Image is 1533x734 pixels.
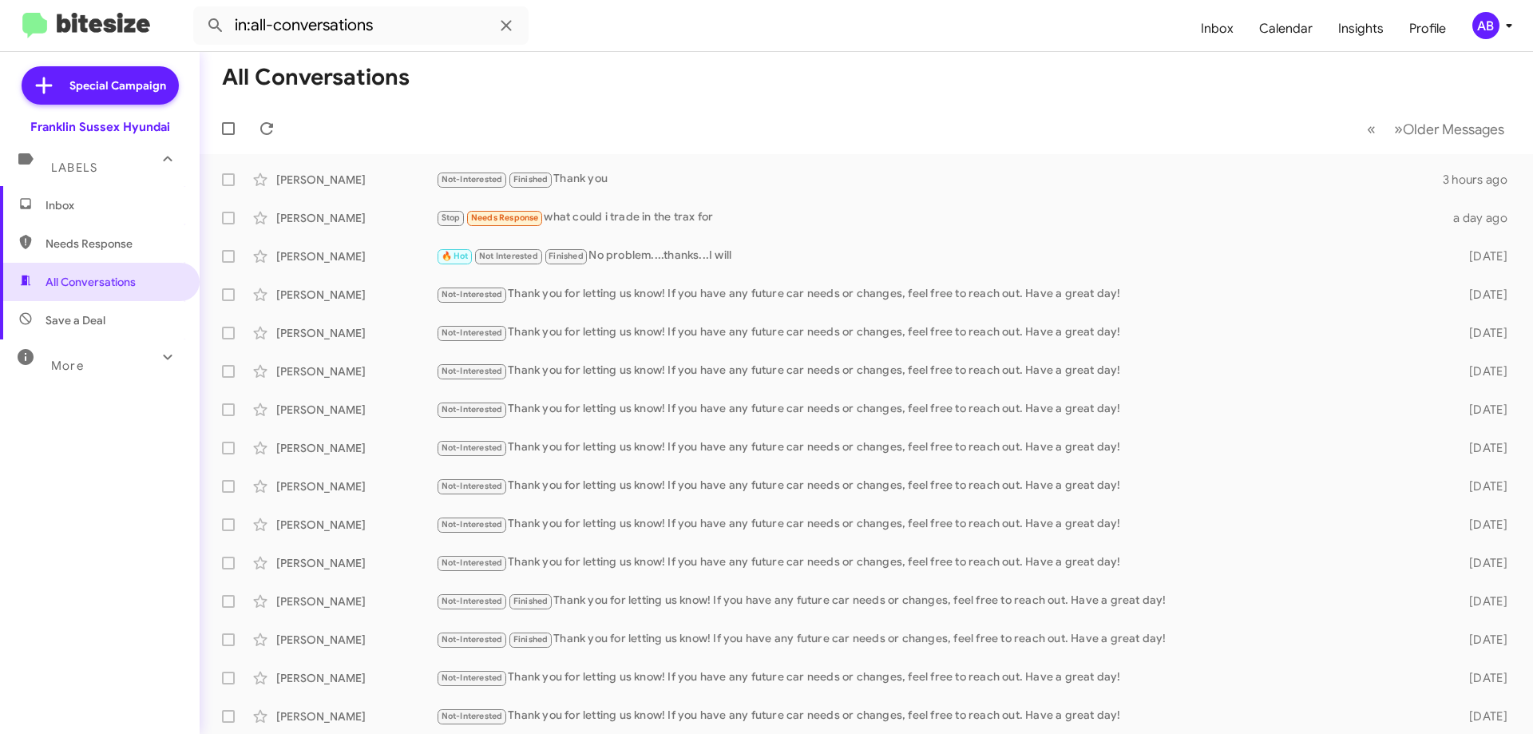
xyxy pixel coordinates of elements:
[513,174,549,184] span: Finished
[1444,517,1520,533] div: [DATE]
[436,438,1444,457] div: Thank you for letting us know! If you have any future car needs or changes, feel free to reach ou...
[1246,6,1325,52] a: Calendar
[1444,210,1520,226] div: a day ago
[193,6,529,45] input: Search
[436,285,1444,304] div: Thank you for letting us know! If you have any future car needs or changes, feel free to reach ou...
[46,274,136,290] span: All Conversations
[1444,593,1520,609] div: [DATE]
[46,197,181,213] span: Inbox
[30,119,170,135] div: Franklin Sussex Hyundai
[1472,12,1499,39] div: AB
[276,555,436,571] div: [PERSON_NAME]
[22,66,179,105] a: Special Campaign
[436,592,1444,610] div: Thank you for letting us know! If you have any future car needs or changes, feel free to reach ou...
[46,312,105,328] span: Save a Deal
[1188,6,1246,52] a: Inbox
[276,287,436,303] div: [PERSON_NAME]
[442,442,503,453] span: Not-Interested
[1325,6,1396,52] a: Insights
[276,440,436,456] div: [PERSON_NAME]
[442,404,503,415] span: Not-Interested
[276,593,436,609] div: [PERSON_NAME]
[1444,363,1520,379] div: [DATE]
[436,323,1444,342] div: Thank you for letting us know! If you have any future car needs or changes, feel free to reach ou...
[1367,119,1376,139] span: «
[436,553,1444,572] div: Thank you for letting us know! If you have any future car needs or changes, feel free to reach ou...
[442,251,469,261] span: 🔥 Hot
[436,208,1444,227] div: what could i trade in the trax for
[1443,172,1520,188] div: 3 hours ago
[1384,113,1514,145] button: Next
[436,400,1444,419] div: Thank you for letting us know! If you have any future car needs or changes, feel free to reach ou...
[442,711,503,721] span: Not-Interested
[222,65,410,90] h1: All Conversations
[276,210,436,226] div: [PERSON_NAME]
[436,707,1444,725] div: Thank you for letting us know! If you have any future car needs or changes, feel free to reach ou...
[51,161,97,175] span: Labels
[513,596,549,606] span: Finished
[276,402,436,418] div: [PERSON_NAME]
[442,634,503,645] span: Not-Interested
[1358,113,1514,145] nav: Page navigation example
[1444,555,1520,571] div: [DATE]
[436,247,1444,265] div: No problem....thanks...I will
[1403,121,1504,138] span: Older Messages
[1444,402,1520,418] div: [DATE]
[442,212,461,223] span: Stop
[1444,670,1520,686] div: [DATE]
[471,212,539,223] span: Needs Response
[1444,287,1520,303] div: [DATE]
[436,669,1444,687] div: Thank you for letting us know! If you have any future car needs or changes, feel free to reach ou...
[276,632,436,648] div: [PERSON_NAME]
[1444,478,1520,494] div: [DATE]
[1459,12,1515,39] button: AB
[442,519,503,530] span: Not-Interested
[276,517,436,533] div: [PERSON_NAME]
[442,596,503,606] span: Not-Interested
[1444,708,1520,724] div: [DATE]
[479,251,538,261] span: Not Interested
[276,363,436,379] div: [PERSON_NAME]
[436,515,1444,534] div: Thank you for letting us know! If you have any future car needs or changes, feel free to reach ou...
[436,630,1444,649] div: Thank you for letting us know! If you have any future car needs or changes, feel free to reach ou...
[1444,248,1520,264] div: [DATE]
[276,478,436,494] div: [PERSON_NAME]
[51,359,84,373] span: More
[1394,119,1403,139] span: »
[442,366,503,376] span: Not-Interested
[436,362,1444,380] div: Thank you for letting us know! If you have any future car needs or changes, feel free to reach ou...
[436,477,1444,495] div: Thank you for letting us know! If you have any future car needs or changes, feel free to reach ou...
[436,170,1443,188] div: Thank you
[442,289,503,300] span: Not-Interested
[1396,6,1459,52] a: Profile
[1357,113,1385,145] button: Previous
[276,172,436,188] div: [PERSON_NAME]
[276,248,436,264] div: [PERSON_NAME]
[442,481,503,491] span: Not-Interested
[276,325,436,341] div: [PERSON_NAME]
[276,670,436,686] div: [PERSON_NAME]
[513,634,549,645] span: Finished
[442,174,503,184] span: Not-Interested
[1444,325,1520,341] div: [DATE]
[1444,632,1520,648] div: [DATE]
[46,236,181,252] span: Needs Response
[276,708,436,724] div: [PERSON_NAME]
[549,251,584,261] span: Finished
[442,557,503,568] span: Not-Interested
[1444,440,1520,456] div: [DATE]
[442,673,503,683] span: Not-Interested
[442,327,503,338] span: Not-Interested
[69,77,166,93] span: Special Campaign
